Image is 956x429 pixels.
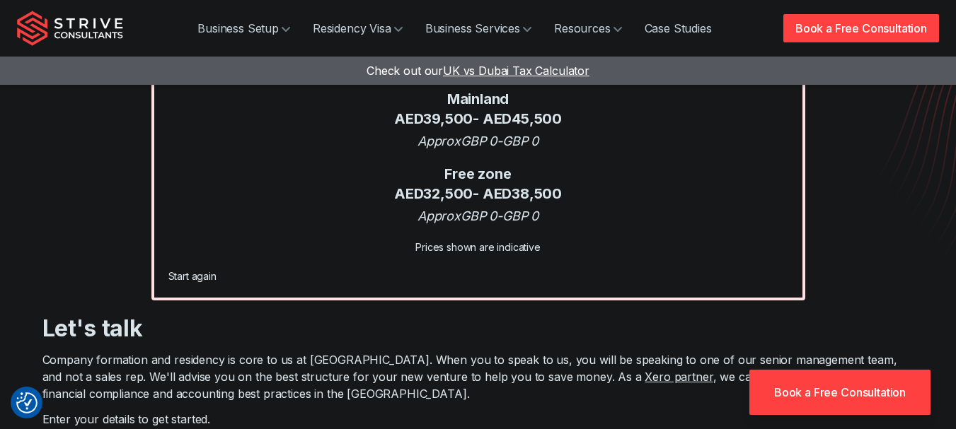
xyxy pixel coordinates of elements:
[645,370,713,384] a: Xero partner
[543,14,633,42] a: Resources
[16,392,38,413] button: Consent Preferences
[301,14,414,42] a: Residency Visa
[17,11,123,46] img: Strive Consultants
[168,240,788,254] div: Prices shown are indicative
[367,64,589,78] a: Check out ourUK vs Dubai Tax Calculator
[42,315,914,343] h3: Let's talk
[168,270,217,282] a: Start again
[414,14,543,42] a: Business Services
[168,206,788,225] div: Approx GBP 0 - GBP 0
[16,392,38,413] img: Revisit consent button
[168,90,788,129] div: Mainland AED 39,500 - AED 45,500
[42,351,914,402] p: Company formation and residency is core to us at [GEOGRAPHIC_DATA]. When you to speak to us, you ...
[443,64,589,78] span: UK vs Dubai Tax Calculator
[42,411,914,428] p: Enter your details to get started.
[186,14,301,42] a: Business Setup
[168,165,788,204] div: Free zone AED 32,500 - AED 38,500
[783,14,939,42] a: Book a Free Consultation
[633,14,723,42] a: Case Studies
[749,370,931,415] a: Book a Free Consultation
[168,131,788,151] div: Approx GBP 0 - GBP 0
